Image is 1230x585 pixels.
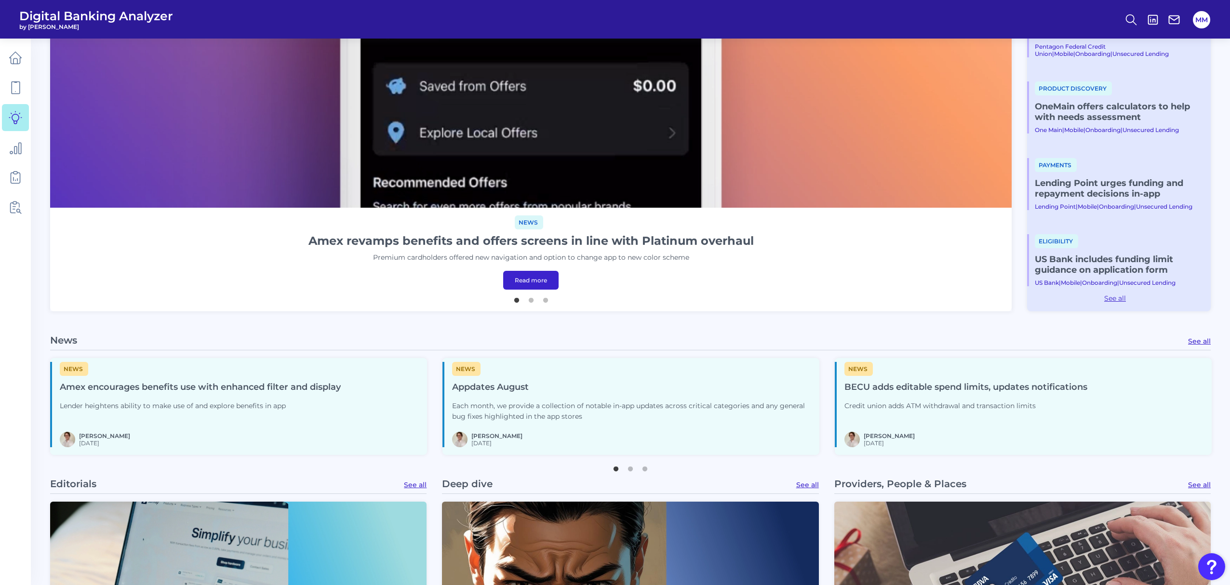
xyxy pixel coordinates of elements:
[404,480,427,489] a: See all
[1136,203,1192,210] a: Unsecured Lending
[864,432,915,439] a: [PERSON_NAME]
[1082,279,1117,286] a: Onboarding
[1035,178,1203,199] a: Lending Point urges funding and repayment decisions in-app
[1035,160,1077,169] a: Payments
[844,382,1087,393] h4: BECU adds editable spend limits, updates notifications
[60,432,75,447] img: MIchael McCaw
[1035,101,1203,122] a: OneMain offers calculators to help with needs assessment
[541,293,550,303] button: 3
[1085,126,1121,133] a: Onboarding
[1035,279,1059,286] a: US Bank
[512,293,521,303] button: 1
[1035,84,1112,93] a: Product discovery
[1061,279,1080,286] a: Mobile
[50,334,77,346] p: News
[1083,126,1085,133] span: |
[1035,234,1078,248] span: Eligibility
[452,364,481,373] a: News
[834,478,966,490] p: Providers, People & Places
[864,439,915,447] span: [DATE]
[1035,126,1062,133] a: One Main
[1062,126,1064,133] span: |
[1075,50,1110,57] a: Onboarding
[1123,126,1179,133] a: Unsecured Lending
[79,439,130,447] span: [DATE]
[1035,203,1076,210] a: Lending Point
[60,364,88,373] a: News
[1073,50,1075,57] span: |
[626,462,635,471] button: 2
[452,382,812,393] h4: Appdates August
[1188,337,1211,346] a: See all
[1064,126,1083,133] a: Mobile
[1188,480,1211,489] a: See all
[452,362,481,376] span: News
[1035,254,1203,275] a: US Bank includes funding limit guidance on application form
[1099,203,1134,210] a: Onboarding
[1119,279,1176,286] a: Unsecured Lending
[1193,11,1210,28] button: MM
[1059,279,1061,286] span: |
[844,432,860,447] img: MIchael McCaw
[1035,43,1106,57] a: Pentagon Federal Credit Union
[1076,203,1078,210] span: |
[1035,81,1112,95] span: Product discovery
[19,9,173,23] span: Digital Banking Analyzer
[526,293,536,303] button: 2
[1198,553,1225,580] button: Open Resource Center
[1134,203,1136,210] span: |
[60,401,341,412] p: Lender heightens ability to make use of and explore benefits in app
[442,478,493,490] p: Deep dive
[452,432,468,447] img: MIchael McCaw
[515,215,543,229] span: News
[1080,279,1082,286] span: |
[79,432,130,439] a: [PERSON_NAME]
[1117,279,1119,286] span: |
[844,362,873,376] span: News
[60,382,341,393] h4: Amex encourages benefits use with enhanced filter and display
[515,217,543,226] a: News
[60,362,88,376] span: News
[1052,50,1054,57] span: |
[1027,294,1203,303] a: See all
[796,480,819,489] a: See all
[19,23,173,30] span: by [PERSON_NAME]
[1054,50,1073,57] a: Mobile
[1112,50,1169,57] a: Unsecured Lending
[611,462,621,471] button: 1
[1078,203,1097,210] a: Mobile
[844,364,873,373] a: News
[640,462,650,471] button: 3
[844,401,1087,412] p: Credit union adds ATM withdrawal and transaction limits
[1097,203,1099,210] span: |
[503,271,559,290] a: Read more
[308,233,754,249] h1: Amex revamps benefits and offers screens in line with Platinum overhaul
[471,432,522,439] a: [PERSON_NAME]
[1110,50,1112,57] span: |
[373,253,689,263] p: Premium cardholders offered new navigation and option to change app to new color scheme
[50,478,96,490] p: Editorials
[1121,126,1123,133] span: |
[1035,158,1077,172] span: Payments
[452,401,812,422] p: Each month, we provide a collection of notable in-app updates across critical categories and any ...
[1035,237,1078,245] a: Eligibility
[471,439,522,447] span: [DATE]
